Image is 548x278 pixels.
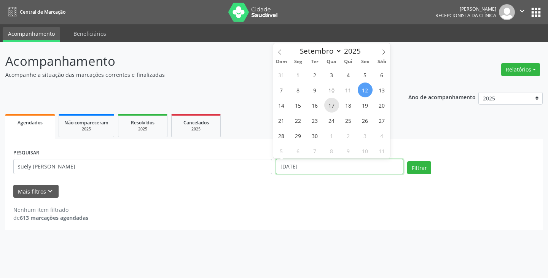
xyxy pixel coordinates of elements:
[13,159,272,174] input: Nome, código do beneficiário ou CPF
[291,128,306,143] span: Setembro 29, 2025
[358,128,373,143] span: Outubro 3, 2025
[374,98,389,113] span: Setembro 20, 2025
[296,46,342,56] select: Month
[64,119,108,126] span: Não compareceram
[407,161,431,174] button: Filtrar
[274,83,289,97] span: Setembro 7, 2025
[341,128,356,143] span: Outubro 2, 2025
[183,119,209,126] span: Cancelados
[46,187,54,195] i: keyboard_arrow_down
[291,98,306,113] span: Setembro 15, 2025
[501,63,540,76] button: Relatórios
[358,143,373,158] span: Outubro 10, 2025
[358,83,373,97] span: Setembro 12, 2025
[340,59,357,64] span: Qui
[324,128,339,143] span: Outubro 1, 2025
[274,113,289,128] span: Setembro 21, 2025
[68,27,112,40] a: Beneficiários
[13,147,39,159] label: PESQUISAR
[18,119,43,126] span: Agendados
[324,143,339,158] span: Outubro 8, 2025
[307,113,322,128] span: Setembro 23, 2025
[324,83,339,97] span: Setembro 10, 2025
[291,83,306,97] span: Setembro 8, 2025
[13,214,88,222] div: de
[307,98,322,113] span: Setembro 16, 2025
[274,128,289,143] span: Setembro 28, 2025
[291,67,306,82] span: Setembro 1, 2025
[435,12,496,19] span: Recepcionista da clínica
[324,113,339,128] span: Setembro 24, 2025
[358,98,373,113] span: Setembro 19, 2025
[274,143,289,158] span: Outubro 5, 2025
[5,6,65,18] a: Central de Marcação
[13,185,59,198] button: Mais filtroskeyboard_arrow_down
[306,59,323,64] span: Ter
[20,214,88,221] strong: 613 marcações agendadas
[291,113,306,128] span: Setembro 22, 2025
[529,6,543,19] button: apps
[374,113,389,128] span: Setembro 27, 2025
[499,4,515,20] img: img
[518,7,526,15] i: 
[307,67,322,82] span: Setembro 2, 2025
[131,119,155,126] span: Resolvidos
[324,98,339,113] span: Setembro 17, 2025
[3,27,60,42] a: Acompanhamento
[20,9,65,15] span: Central de Marcação
[290,59,306,64] span: Seg
[341,143,356,158] span: Outubro 9, 2025
[408,92,476,102] p: Ano de acompanhamento
[274,67,289,82] span: Agosto 31, 2025
[5,52,381,71] p: Acompanhamento
[341,98,356,113] span: Setembro 18, 2025
[274,98,289,113] span: Setembro 14, 2025
[323,59,340,64] span: Qua
[307,143,322,158] span: Outubro 7, 2025
[358,113,373,128] span: Setembro 26, 2025
[124,126,162,132] div: 2025
[307,128,322,143] span: Setembro 30, 2025
[374,83,389,97] span: Setembro 13, 2025
[357,59,373,64] span: Sex
[324,67,339,82] span: Setembro 3, 2025
[374,67,389,82] span: Setembro 6, 2025
[374,143,389,158] span: Outubro 11, 2025
[358,67,373,82] span: Setembro 5, 2025
[342,46,367,56] input: Year
[5,71,381,79] p: Acompanhe a situação das marcações correntes e finalizadas
[374,128,389,143] span: Outubro 4, 2025
[435,6,496,12] div: [PERSON_NAME]
[273,59,290,64] span: Dom
[341,113,356,128] span: Setembro 25, 2025
[373,59,390,64] span: Sáb
[515,4,529,20] button: 
[13,206,88,214] div: Nenhum item filtrado
[177,126,215,132] div: 2025
[341,83,356,97] span: Setembro 11, 2025
[64,126,108,132] div: 2025
[307,83,322,97] span: Setembro 9, 2025
[276,159,403,174] input: Selecione um intervalo
[291,143,306,158] span: Outubro 6, 2025
[341,67,356,82] span: Setembro 4, 2025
